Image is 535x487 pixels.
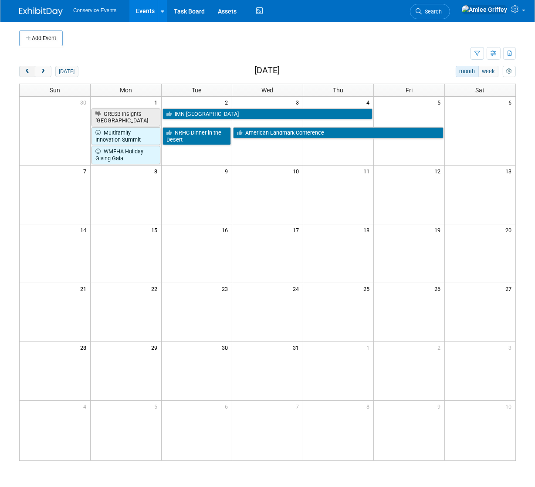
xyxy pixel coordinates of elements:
span: 11 [362,166,373,176]
a: Multifamily Innovation Summit [91,127,160,145]
span: 6 [508,97,515,108]
span: 16 [221,224,232,235]
button: myCustomButton [503,66,516,77]
span: 31 [292,342,303,353]
a: American Landmark Conference [233,127,444,139]
span: 7 [295,401,303,412]
span: 6 [224,401,232,412]
span: Wed [261,87,273,94]
span: 10 [292,166,303,176]
span: 5 [153,401,161,412]
img: ExhibitDay [19,7,63,16]
span: Sun [50,87,60,94]
span: 7 [82,166,90,176]
span: 4 [366,97,373,108]
span: 3 [508,342,515,353]
span: Mon [120,87,132,94]
span: 9 [437,401,444,412]
span: Sat [475,87,484,94]
span: 9 [224,166,232,176]
span: 27 [505,283,515,294]
span: 24 [292,283,303,294]
a: NRHC Dinner in the Desert [163,127,231,145]
span: Search [422,8,442,15]
img: Amiee Griffey [461,5,508,14]
span: 28 [79,342,90,353]
span: 22 [150,283,161,294]
button: prev [19,66,35,77]
span: Fri [406,87,413,94]
span: 3 [295,97,303,108]
button: next [35,66,51,77]
span: 29 [150,342,161,353]
span: 20 [505,224,515,235]
i: Personalize Calendar [506,69,512,74]
a: IMN [GEOGRAPHIC_DATA] [163,108,373,120]
span: 10 [505,401,515,412]
span: 1 [366,342,373,353]
span: Tue [192,87,201,94]
span: 14 [79,224,90,235]
span: 18 [362,224,373,235]
span: 2 [224,97,232,108]
span: 17 [292,224,303,235]
button: week [478,66,498,77]
span: 25 [362,283,373,294]
span: 26 [433,283,444,294]
span: 30 [79,97,90,108]
span: 30 [221,342,232,353]
span: 15 [150,224,161,235]
a: WMFHA Holiday Giving Gala [91,146,160,164]
a: Search [410,4,450,19]
span: 21 [79,283,90,294]
span: 4 [82,401,90,412]
span: 12 [433,166,444,176]
span: 8 [366,401,373,412]
a: GRESB Insights [GEOGRAPHIC_DATA] [91,108,160,126]
button: month [456,66,479,77]
button: Add Event [19,30,63,46]
span: 8 [153,166,161,176]
span: 1 [153,97,161,108]
span: Thu [333,87,344,94]
h2: [DATE] [254,66,280,75]
span: Conservice Events [73,7,116,14]
span: 23 [221,283,232,294]
span: 5 [437,97,444,108]
span: 2 [437,342,444,353]
span: 19 [433,224,444,235]
button: [DATE] [55,66,78,77]
span: 13 [505,166,515,176]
